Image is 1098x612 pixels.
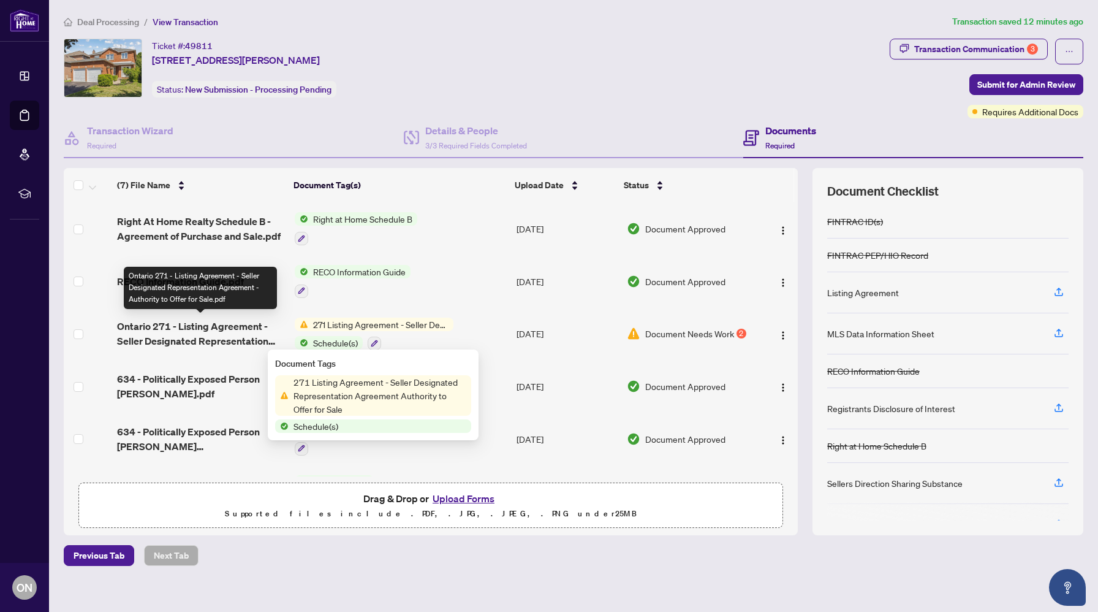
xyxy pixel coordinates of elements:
[124,267,277,309] div: Ontario 271 - Listing Agreement - Seller Designated Representation Agreement - Authority to Offer...
[773,272,793,291] button: Logo
[914,39,1038,59] div: Transaction Communication
[117,274,244,289] span: RECO Information Guide.pdf
[308,336,363,350] span: Schedule(s)
[77,17,139,28] span: Deal Processing
[627,275,640,288] img: Document Status
[429,491,498,507] button: Upload Forms
[87,141,116,150] span: Required
[982,105,1078,118] span: Requires Additional Docs
[827,248,928,262] div: FINTRAC PEP/HIO Record
[87,123,173,138] h4: Transaction Wizard
[827,286,899,299] div: Listing Agreement
[289,168,510,202] th: Document Tag(s)
[295,212,308,226] img: Status Icon
[308,318,453,331] span: 271 Listing Agreement - Seller Designated Representation Agreement Authority to Offer for Sale
[765,141,795,150] span: Required
[185,40,213,52] span: 49811
[363,491,498,507] span: Drag & Drop or
[289,419,343,433] span: Schedule(s)
[86,507,775,521] p: Supported files include .PDF, .JPG, .JPEG, .PNG under 25 MB
[778,383,788,392] img: Logo
[512,360,621,413] td: [DATE]
[1027,44,1038,55] div: 3
[153,17,218,28] span: View Transaction
[512,255,621,308] td: [DATE]
[512,413,621,465] td: [DATE]
[645,380,725,393] span: Document Approved
[295,475,308,489] img: Status Icon
[295,265,308,278] img: Status Icon
[627,432,640,446] img: Document Status
[827,402,955,415] div: Registrants Disclosure of Interest
[275,389,289,402] img: Status Icon
[773,377,793,396] button: Logo
[308,212,417,226] span: Right at Home Schedule B
[627,222,640,235] img: Document Status
[645,222,725,235] span: Document Approved
[624,178,649,192] span: Status
[308,265,411,278] span: RECO Information Guide
[510,168,619,202] th: Upload Date
[952,15,1083,29] article: Transaction saved 12 minutes ago
[152,53,320,67] span: [STREET_ADDRESS][PERSON_NAME]
[10,9,39,32] img: logo
[144,15,148,29] li: /
[1049,569,1086,606] button: Open asap
[144,545,199,566] button: Next Tab
[969,74,1083,95] button: Submit for Admin Review
[275,357,471,370] div: Document Tags
[117,424,285,454] span: 634 - Politically Exposed Person [PERSON_NAME][GEOGRAPHIC_DATA]pdf
[827,364,920,378] div: RECO Information Guide
[64,545,134,566] button: Previous Tab
[152,81,336,98] div: Status:
[778,278,788,288] img: Logo
[295,265,411,298] button: Status IconRECO Information Guide
[827,327,934,340] div: MLS Data Information Sheet
[773,324,793,343] button: Logo
[64,39,142,97] img: IMG-E12367789_1.jpg
[117,178,170,192] span: (7) File Name
[765,123,816,138] h4: Documents
[289,375,471,416] span: 271 Listing Agreement - Seller Designated Representation Agreement Authority to Offer for Sale
[275,419,289,433] img: Status Icon
[295,336,308,350] img: Status Icon
[778,226,788,235] img: Logo
[117,372,285,401] span: 634 - Politically Exposed Person [PERSON_NAME].pdf
[515,178,564,192] span: Upload Date
[827,439,926,453] div: Right at Home Schedule B
[890,39,1048,59] button: Transaction Communication3
[645,327,734,340] span: Document Needs Work
[827,183,939,200] span: Document Checklist
[185,84,331,95] span: New Submission - Processing Pending
[152,39,213,53] div: Ticket #:
[645,432,725,446] span: Document Approved
[778,331,788,340] img: Logo
[64,18,72,26] span: home
[1065,47,1073,56] span: ellipsis
[827,476,963,490] div: Sellers Direction Sharing Substance
[425,123,527,138] h4: Details & People
[619,168,755,202] th: Status
[512,202,621,255] td: [DATE]
[827,215,883,228] div: FINTRAC ID(s)
[773,429,793,449] button: Logo
[778,435,788,445] img: Logo
[17,579,32,596] span: ON
[79,483,782,529] span: Drag & Drop orUpload FormsSupported files include .PDF, .JPG, .JPEG, .PNG under25MB
[295,212,417,245] button: Status IconRight at Home Schedule B
[512,308,621,361] td: [DATE]
[74,546,124,565] span: Previous Tab
[117,319,285,348] span: Ontario 271 - Listing Agreement - Seller Designated Representation Agreement - Authority to Offer...
[295,318,453,351] button: Status Icon271 Listing Agreement - Seller Designated Representation Agreement Authority to Offer ...
[773,219,793,239] button: Logo
[117,214,285,243] span: Right At Home Realty Schedule B - Agreement of Purchase and Sale.pdf
[627,380,640,393] img: Document Status
[645,275,725,288] span: Document Approved
[295,318,308,331] img: Status Icon
[425,141,527,150] span: 3/3 Required Fields Completed
[512,465,621,518] td: [DATE]
[736,329,746,339] div: 2
[308,475,374,489] span: FINTRAC ID(s)
[295,475,374,508] button: Status IconFINTRAC ID(s)
[112,168,289,202] th: (7) File Name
